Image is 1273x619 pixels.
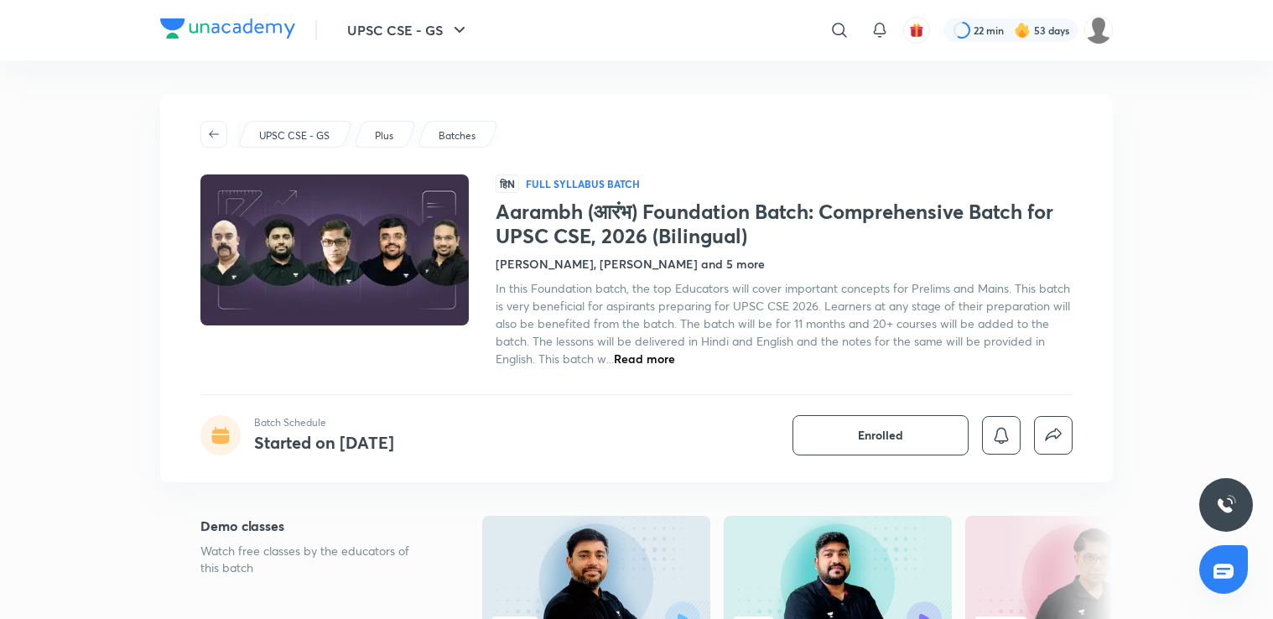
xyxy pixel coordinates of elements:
[160,18,295,43] a: Company Logo
[614,351,675,367] span: Read more
[254,431,394,454] h4: Started on [DATE]
[496,255,765,273] h4: [PERSON_NAME], [PERSON_NAME] and 5 more
[337,13,480,47] button: UPSC CSE - GS
[372,128,397,143] a: Plus
[436,128,479,143] a: Batches
[254,415,394,430] p: Batch Schedule
[858,427,903,444] span: Enrolled
[1084,16,1113,44] img: Muskan goyal
[526,177,640,190] p: Full Syllabus Batch
[496,200,1073,248] h1: Aarambh (आरंभ) Foundation Batch: Comprehensive Batch for UPSC CSE, 2026 (Bilingual)
[200,516,429,536] h5: Demo classes
[1216,495,1236,515] img: ttu
[198,173,471,327] img: Thumbnail
[903,17,930,44] button: avatar
[259,128,330,143] p: UPSC CSE - GS
[200,543,429,576] p: Watch free classes by the educators of this batch
[792,415,969,455] button: Enrolled
[1014,22,1031,39] img: streak
[909,23,924,38] img: avatar
[439,128,475,143] p: Batches
[496,174,519,193] span: हिN
[257,128,333,143] a: UPSC CSE - GS
[375,128,393,143] p: Plus
[496,280,1070,367] span: In this Foundation batch, the top Educators will cover important concepts for Prelims and Mains. ...
[160,18,295,39] img: Company Logo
